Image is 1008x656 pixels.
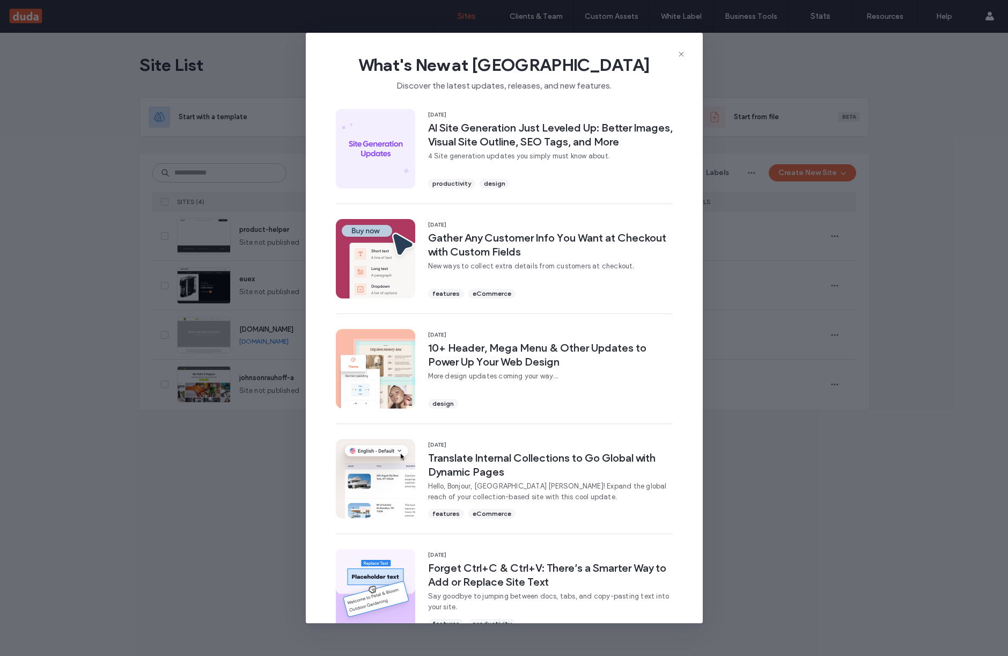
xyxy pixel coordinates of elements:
span: 4 Site generation updates you simply must know about. [428,151,673,162]
span: Discover the latest updates, releases, and new features. [323,76,686,92]
span: productivity [432,179,471,188]
span: features [432,289,460,298]
span: Forget Ctrl+C & Ctrl+V: There’s a Smarter Way to Add or Replace Site Text [428,561,673,589]
span: eCommerce [473,509,511,519]
span: More design updates coming your way... [428,371,673,382]
span: productivity [473,619,511,629]
span: Say goodbye to jumping between docs, tabs, and copy-pasting text into your site. [428,591,673,613]
span: features [432,619,460,629]
span: AI Site Generation Just Leveled Up: Better Images, Visual Site Outline, SEO Tags, and More [428,121,673,149]
span: [DATE] [428,221,673,229]
span: Gather Any Customer Info You Want at Checkout with Custom Fields [428,231,673,259]
span: design [432,399,454,409]
span: eCommerce [473,289,511,298]
span: New ways to collect extra details from customers at checkout. [428,261,673,272]
span: [DATE] [428,441,673,449]
span: Translate Internal Collections to Go Global with Dynamic Pages [428,451,673,479]
span: design [484,179,505,188]
span: What's New at [GEOGRAPHIC_DATA] [323,54,686,76]
span: 10+ Header, Mega Menu & Other Updates to Power Up Your Web Design [428,341,673,369]
span: [DATE] [428,111,673,119]
span: [DATE] [428,331,673,339]
span: features [432,509,460,519]
span: [DATE] [428,551,673,559]
span: Hello, Bonjour, [GEOGRAPHIC_DATA] [PERSON_NAME]! Expand the global reach of your collection-based... [428,481,673,502]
